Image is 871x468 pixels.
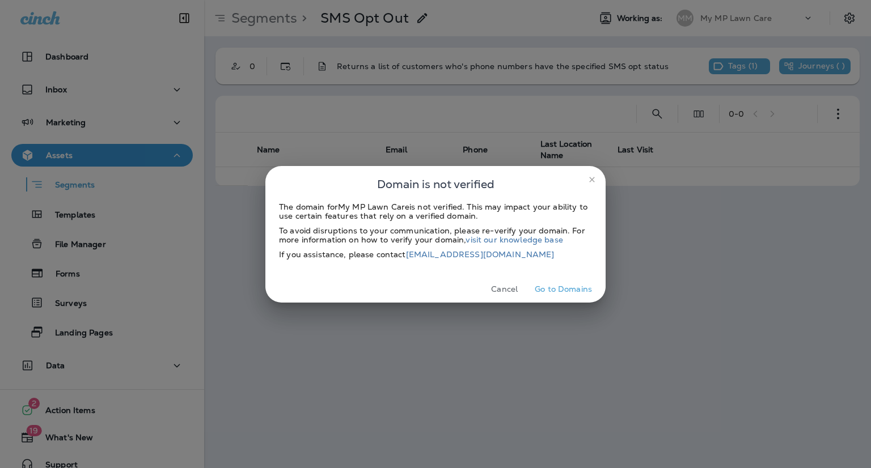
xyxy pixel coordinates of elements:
button: Cancel [483,280,526,298]
a: [EMAIL_ADDRESS][DOMAIN_NAME] [406,249,555,259]
div: To avoid disruptions to your communication, please re-verify your domain. For more information on... [279,226,592,244]
button: close [583,171,601,189]
span: Domain is not verified [377,175,494,193]
div: If you assistance, please contact [279,250,592,259]
button: Go to Domains [530,280,597,298]
div: The domain for My MP Lawn Care is not verified. This may impact your ability to use certain featu... [279,202,592,220]
a: visit our knowledge base [466,235,563,245]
